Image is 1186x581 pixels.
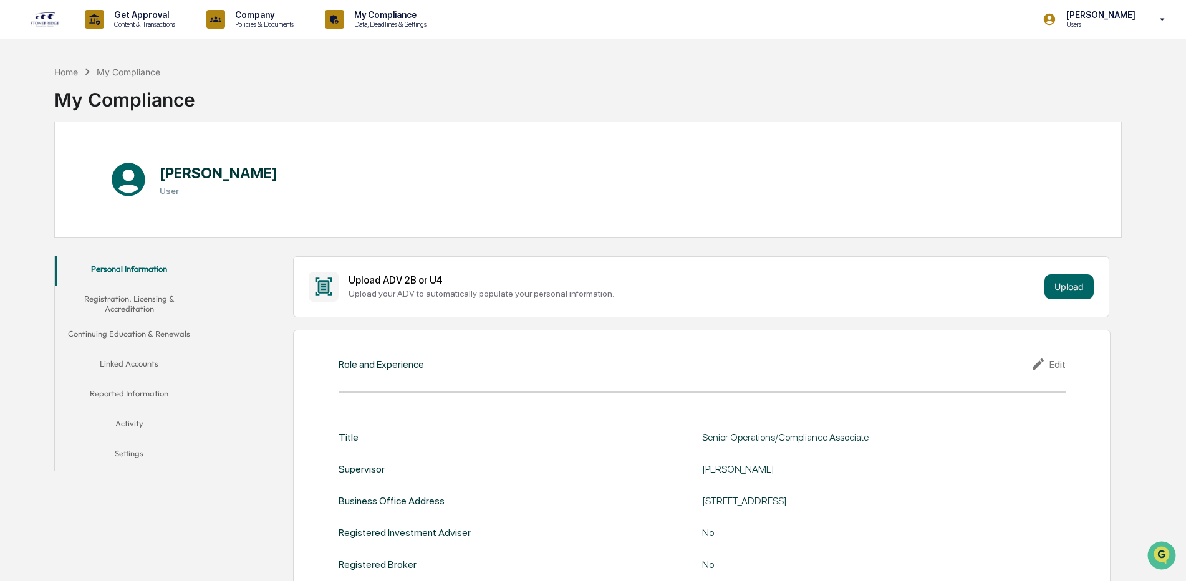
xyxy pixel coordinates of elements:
div: Home [54,67,78,77]
div: Supervisor [339,463,385,475]
span: Pylon [124,211,151,221]
div: 🔎 [12,182,22,192]
button: Settings [55,441,204,471]
div: My Compliance [54,79,195,111]
div: Business Office Address [339,495,445,507]
div: We're available if you need us! [42,108,158,118]
p: My Compliance [344,10,433,20]
div: No [702,559,1014,570]
div: Role and Experience [339,358,424,370]
div: secondary tabs example [55,256,204,471]
button: Reported Information [55,381,204,411]
div: Registered Investment Adviser [339,527,471,539]
a: 🔎Data Lookup [7,176,84,198]
div: Edit [1031,357,1066,372]
iframe: Open customer support [1146,540,1180,574]
button: Activity [55,411,204,441]
div: [STREET_ADDRESS] [702,495,1014,507]
button: Upload [1044,274,1094,299]
span: Data Lookup [25,181,79,193]
button: Registration, Licensing & Accreditation [55,286,204,322]
div: Upload ADV 2B or U4 [349,274,1039,286]
div: [PERSON_NAME] [702,463,1014,475]
div: My Compliance [97,67,160,77]
p: Content & Transactions [104,20,181,29]
p: Get Approval [104,10,181,20]
p: Data, Deadlines & Settings [344,20,433,29]
p: How can we help? [12,26,227,46]
a: 🗄️Attestations [85,152,160,175]
button: Personal Information [55,256,204,286]
button: Linked Accounts [55,351,204,381]
div: No [702,527,1014,539]
div: Start new chat [42,95,205,108]
img: logo [30,11,60,27]
div: Upload your ADV to automatically populate your personal information. [349,289,1039,299]
div: Senior Operations/Compliance Associate [702,431,1014,443]
img: 1746055101610-c473b297-6a78-478c-a979-82029cc54cd1 [12,95,35,118]
h1: [PERSON_NAME] [160,164,277,182]
button: Continuing Education & Renewals [55,321,204,351]
div: 🗄️ [90,158,100,168]
p: Users [1056,20,1142,29]
div: Title [339,431,359,443]
button: Start new chat [212,99,227,114]
div: 🖐️ [12,158,22,168]
p: [PERSON_NAME] [1056,10,1142,20]
a: Powered byPylon [88,211,151,221]
p: Policies & Documents [225,20,300,29]
h3: User [160,186,277,196]
div: Registered Broker [339,559,417,570]
a: 🖐️Preclearance [7,152,85,175]
span: Preclearance [25,157,80,170]
span: Attestations [103,157,155,170]
p: Company [225,10,300,20]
